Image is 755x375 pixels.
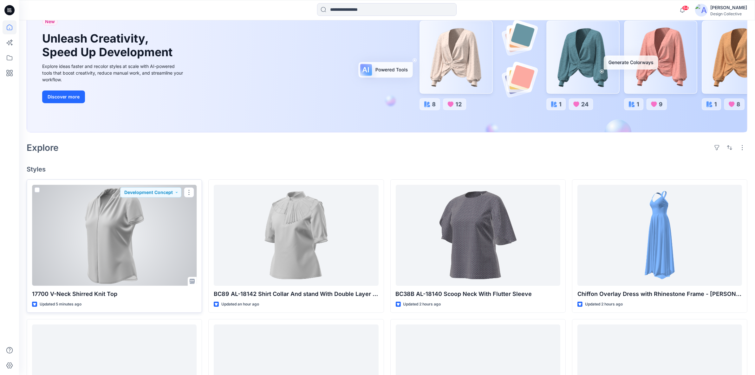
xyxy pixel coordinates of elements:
span: New [45,18,55,25]
h1: Unleash Creativity, Speed Up Development [42,32,175,59]
p: Chiffon Overlay Dress with Rhinestone Frame - [PERSON_NAME] [577,290,742,298]
p: Updated 2 hours ago [403,301,441,308]
p: Updated 2 hours ago [585,301,623,308]
div: Design Collective [710,11,747,16]
a: Chiffon Overlay Dress with Rhinestone Frame - Paige Showker [577,185,742,286]
h2: Explore [27,143,59,153]
div: [PERSON_NAME] [710,4,747,11]
a: Discover more [42,90,185,103]
p: Updated an hour ago [221,301,259,308]
a: 17700 V-Neck Shirred Knit Top [32,185,197,286]
span: 64 [682,5,689,10]
button: Discover more [42,90,85,103]
h4: Styles [27,165,747,173]
a: BC38B AL-18140 Scoop Neck With Flutter Sleeve [396,185,560,286]
img: avatar [695,4,708,17]
p: BC89 AL-18142 Shirt Collar And stand With Double Layer Pleated Yokes [214,290,378,298]
div: Explore ideas faster and recolor styles at scale with AI-powered tools that boost creativity, red... [42,63,185,83]
p: Updated 5 minutes ago [40,301,81,308]
p: 17700 V-Neck Shirred Knit Top [32,290,197,298]
p: BC38B AL-18140 Scoop Neck With Flutter Sleeve [396,290,560,298]
a: BC89 AL-18142 Shirt Collar And stand With Double Layer Pleated Yokes [214,185,378,286]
